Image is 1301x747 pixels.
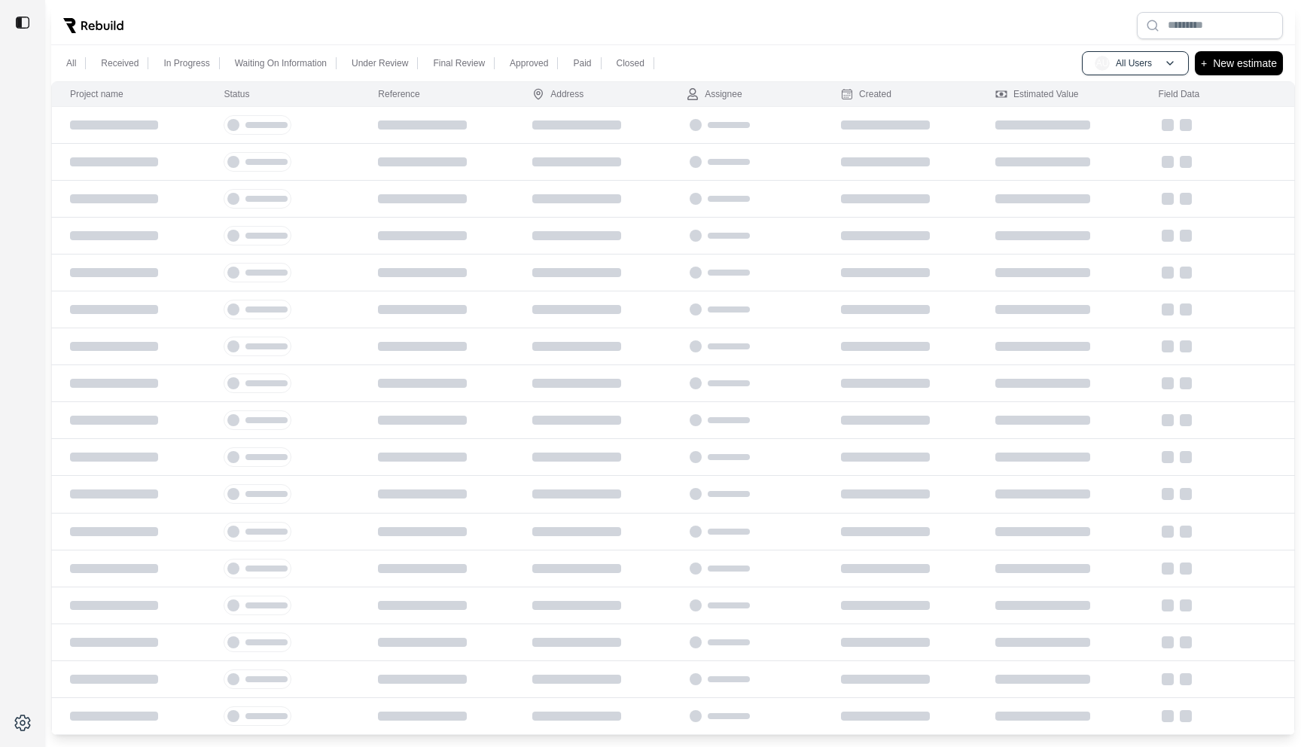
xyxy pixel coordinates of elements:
div: Reference [378,88,419,100]
p: Approved [510,57,548,69]
p: All [66,57,76,69]
div: Status [224,88,249,100]
p: Final Review [433,57,485,69]
div: Created [841,88,891,100]
p: Under Review [352,57,408,69]
p: In Progress [163,57,209,69]
p: + [1201,54,1207,72]
p: Waiting On Information [235,57,327,69]
p: Received [101,57,139,69]
p: Paid [573,57,591,69]
div: Project name [70,88,123,100]
div: Estimated Value [995,88,1079,100]
p: New estimate [1213,54,1277,72]
div: Address [532,88,583,100]
button: AUAll Users [1082,51,1189,75]
button: +New estimate [1195,51,1283,75]
div: Field Data [1159,88,1200,100]
p: Closed [617,57,644,69]
p: All Users [1116,57,1152,69]
span: AU [1095,56,1110,71]
div: Assignee [687,88,742,100]
img: Rebuild [63,18,123,33]
img: toggle sidebar [15,15,30,30]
